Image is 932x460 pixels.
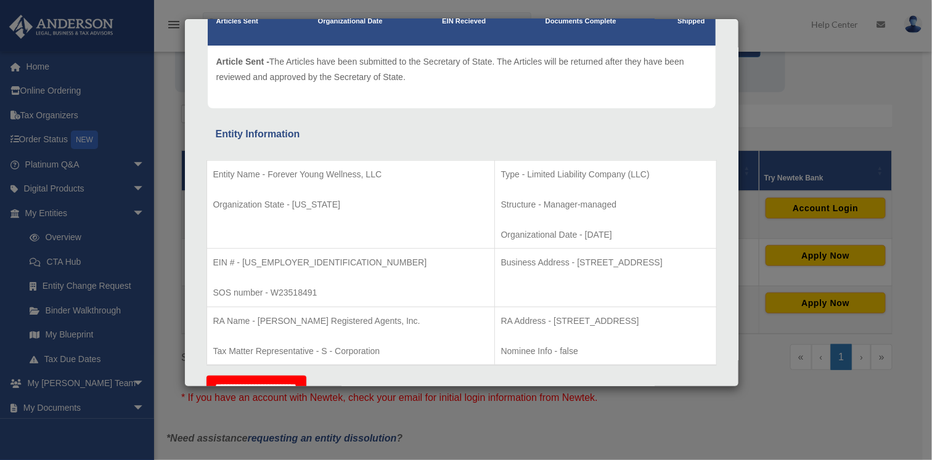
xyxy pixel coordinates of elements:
[442,15,486,28] p: EIN Recieved
[216,57,269,67] span: Article Sent -
[213,313,488,329] p: RA Name - [PERSON_NAME] Registered Agents, Inc.
[318,15,383,28] p: Organizational Date
[213,344,488,359] p: Tax Matter Representative - S - Corporation
[213,167,488,182] p: Entity Name - Forever Young Wellness, LLC
[501,344,710,359] p: Nominee Info - false
[676,15,706,28] p: Shipped
[216,54,707,84] p: The Articles have been submitted to the Secretary of State. The Articles will be returned after t...
[213,285,488,301] p: SOS number - W23518491
[501,255,710,270] p: Business Address - [STREET_ADDRESS]
[213,197,488,212] p: Organization State - [US_STATE]
[501,313,710,329] p: RA Address - [STREET_ADDRESS]
[216,15,258,28] p: Articles Sent
[216,126,708,143] div: Entity Information
[501,167,710,182] p: Type - Limited Liability Company (LLC)
[501,227,710,243] p: Organizational Date - [DATE]
[546,15,616,28] p: Documents Complete
[501,197,710,212] p: Structure - Manager-managed
[213,255,488,270] p: EIN # - [US_EMPLOYER_IDENTIFICATION_NUMBER]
